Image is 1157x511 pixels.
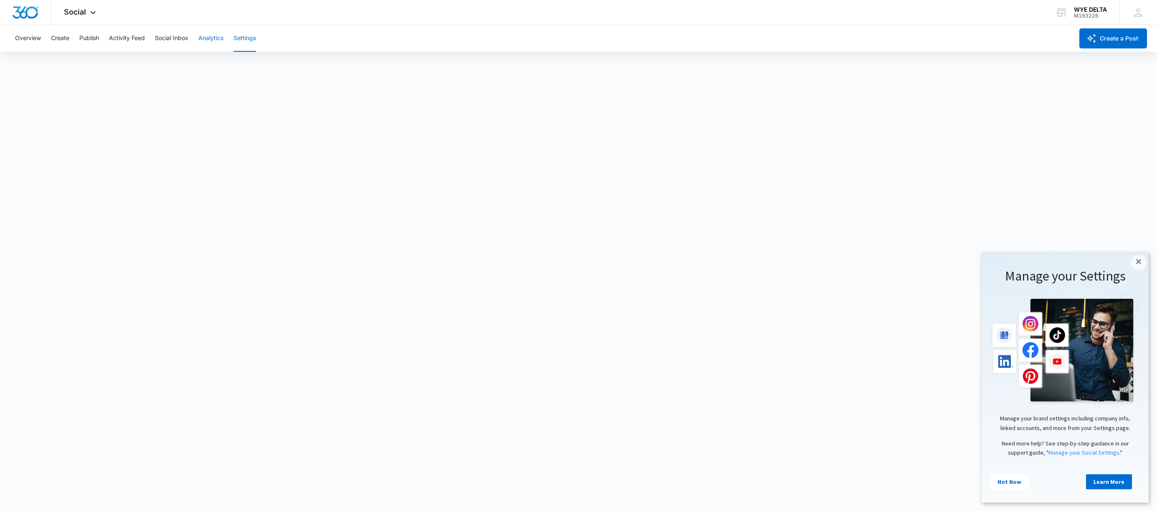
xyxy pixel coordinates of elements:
[79,25,99,52] button: Publish
[8,161,159,180] p: Manage your brand settings including company info, linked accounts, and more from your Settings p...
[233,25,256,52] button: Settings
[8,186,159,205] p: Need more help? See step-by-step guidance in our support guide, " ."
[155,25,188,52] button: Social Inbox
[1074,6,1107,13] div: account name
[8,15,159,33] h1: Manage your Settings
[109,25,145,52] button: Activity Feed
[51,25,69,52] button: Create
[1079,28,1147,48] button: Create a Post
[198,25,223,52] button: Analytics
[67,196,138,204] a: Manage your Social Settings
[1074,13,1107,19] div: account id
[64,8,86,16] span: Social
[149,3,165,18] a: Close modal
[104,222,150,237] a: Learn More
[8,222,47,237] a: Not Now
[15,25,41,52] button: Overview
